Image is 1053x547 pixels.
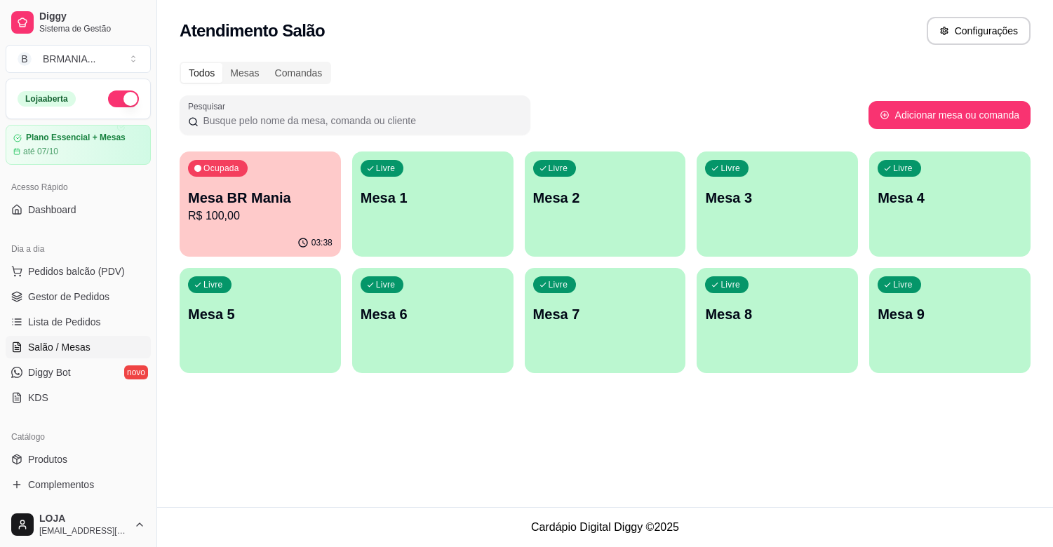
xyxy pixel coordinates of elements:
span: Diggy Bot [28,365,71,379]
p: Livre [893,279,913,290]
span: Sistema de Gestão [39,23,145,34]
span: [EMAIL_ADDRESS][DOMAIN_NAME] [39,525,128,536]
button: LivreMesa 2 [525,151,686,257]
p: Mesa 5 [188,304,333,324]
button: LivreMesa 3 [697,151,858,257]
p: Mesa 4 [878,188,1022,208]
a: DiggySistema de Gestão [6,6,151,39]
a: Salão / Mesas [6,336,151,358]
div: Mesas [222,63,267,83]
p: Mesa 7 [533,304,678,324]
footer: Cardápio Digital Diggy © 2025 [157,507,1053,547]
div: Acesso Rápido [6,176,151,198]
a: Plano Essencial + Mesasaté 07/10 [6,125,151,165]
button: OcupadaMesa BR ManiaR$ 100,0003:38 [180,151,341,257]
span: Dashboard [28,203,76,217]
div: Loja aberta [18,91,76,107]
button: LivreMesa 1 [352,151,514,257]
button: LivreMesa 6 [352,268,514,373]
a: Lista de Pedidos [6,311,151,333]
p: Mesa 1 [361,188,505,208]
p: Mesa BR Mania [188,188,333,208]
div: Catálogo [6,426,151,448]
button: Alterar Status [108,90,139,107]
a: Produtos [6,448,151,471]
a: Diggy Botnovo [6,361,151,384]
h2: Atendimento Salão [180,20,325,42]
p: Livre [549,279,568,290]
button: LivreMesa 4 [869,151,1031,257]
div: Comandas [267,63,330,83]
span: Salão / Mesas [28,340,90,354]
div: Todos [181,63,222,83]
button: LivreMesa 9 [869,268,1031,373]
p: Mesa 6 [361,304,505,324]
label: Pesquisar [188,100,230,112]
button: Pedidos balcão (PDV) [6,260,151,283]
a: Gestor de Pedidos [6,285,151,308]
p: Livre [720,279,740,290]
p: 03:38 [311,237,333,248]
span: Pedidos balcão (PDV) [28,264,125,278]
button: LOJA[EMAIL_ADDRESS][DOMAIN_NAME] [6,508,151,541]
a: Dashboard [6,198,151,221]
button: Select a team [6,45,151,73]
p: Livre [376,163,396,174]
p: Livre [549,163,568,174]
span: Lista de Pedidos [28,315,101,329]
p: Livre [376,279,396,290]
p: Ocupada [203,163,239,174]
article: até 07/10 [23,146,58,157]
button: Adicionar mesa ou comanda [868,101,1031,129]
button: LivreMesa 5 [180,268,341,373]
p: Mesa 3 [705,188,850,208]
article: Plano Essencial + Mesas [26,133,126,143]
span: Complementos [28,478,94,492]
button: Configurações [927,17,1031,45]
span: B [18,52,32,66]
div: BRMANIA ... [43,52,95,66]
div: Dia a dia [6,238,151,260]
p: Mesa 9 [878,304,1022,324]
p: Livre [720,163,740,174]
a: KDS [6,386,151,409]
span: Diggy [39,11,145,23]
p: Mesa 8 [705,304,850,324]
a: Complementos [6,473,151,496]
p: Livre [203,279,223,290]
button: LivreMesa 8 [697,268,858,373]
span: LOJA [39,513,128,525]
span: Gestor de Pedidos [28,290,109,304]
p: Livre [893,163,913,174]
span: KDS [28,391,48,405]
span: Produtos [28,452,67,466]
button: LivreMesa 7 [525,268,686,373]
input: Pesquisar [199,114,522,128]
p: Mesa 2 [533,188,678,208]
p: R$ 100,00 [188,208,333,224]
